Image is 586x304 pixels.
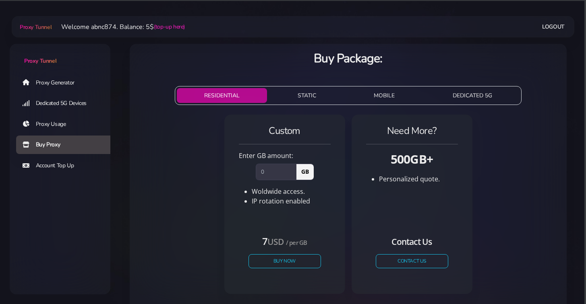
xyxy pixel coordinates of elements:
[16,94,117,113] a: Dedicated 5G Devices
[425,88,520,103] button: DEDICATED 5G
[177,88,267,103] button: RESIDENTIAL
[252,187,331,196] li: Woldwide access.
[256,164,296,180] input: 0
[136,50,560,67] h3: Buy Package:
[24,57,56,65] span: Proxy Tunnel
[234,151,335,160] div: Enter GB amount:
[366,151,458,167] h3: 500GB+
[252,196,331,206] li: IP rotation enabled
[20,23,52,31] span: Proxy Tunnel
[16,156,117,175] a: Account Top Up
[248,254,321,268] button: Buy Now
[10,44,110,65] a: Proxy Tunnel
[547,265,576,294] iframe: Webchat Widget
[16,136,117,154] a: Buy Proxy
[286,238,307,246] small: / per GB
[542,19,565,34] a: Logout
[154,23,185,31] a: (top-up here)
[267,236,284,247] small: USD
[296,164,314,180] span: GB
[16,115,117,134] a: Proxy Usage
[270,88,344,103] button: STATIC
[347,88,422,103] button: MOBILE
[18,21,52,33] a: Proxy Tunnel
[379,174,458,184] li: Personalized quote.
[239,124,331,138] h4: Custom
[16,73,117,92] a: Proxy Generator
[391,236,432,247] small: Contact Us
[52,22,185,32] li: Welcome abnc874. Balance: 5$
[376,254,448,268] a: CONTACT US
[248,234,321,248] h4: 7
[366,124,458,138] h4: Need More?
